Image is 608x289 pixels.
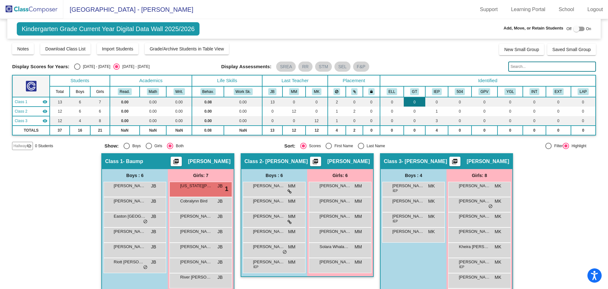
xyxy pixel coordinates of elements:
[381,169,446,182] div: Boys : 4
[110,107,140,116] td: 0.00
[363,97,380,107] td: 0
[529,88,539,95] button: INT
[192,126,224,135] td: 0.08
[200,88,216,95] button: Behav.
[504,47,539,52] span: New Small Group
[166,126,192,135] td: NaN
[218,213,223,220] span: JB
[268,88,276,95] button: JB
[40,43,91,55] button: Download Class List
[449,157,460,166] button: Print Students Details
[497,126,523,135] td: 0
[284,143,295,149] span: Sort:
[410,88,419,95] button: GT
[180,213,212,220] span: [PERSON_NAME]
[328,75,380,86] th: Placement
[546,97,571,107] td: 0
[114,198,145,204] span: [PERSON_NAME]
[262,86,282,97] th: Jodi Baump
[495,274,501,281] span: MK
[380,126,404,135] td: 0
[234,88,253,95] button: Work Sk.
[192,116,224,126] td: 0.00
[472,126,497,135] td: 0
[114,244,145,250] span: [PERSON_NAME] Bear
[262,75,328,86] th: Last Teacher
[546,86,571,97] th: Extrovert
[425,97,448,107] td: 0
[224,116,262,126] td: 0.00
[192,97,224,107] td: 0.08
[80,64,110,69] div: [DATE] - [DATE]
[218,259,223,266] span: JB
[472,86,497,97] th: Good Parent Volunteer
[380,97,404,107] td: 0
[306,86,328,97] th: Misty Krohn
[152,143,162,149] div: Girls
[553,88,564,95] button: EXT
[384,158,402,165] span: Class 3
[253,213,285,220] span: [PERSON_NAME]
[475,4,503,15] a: Support
[307,169,373,182] div: Girls: 6
[180,198,212,204] span: Cobralynn Bird
[497,107,523,116] td: 0
[104,143,280,149] mat-radio-group: Select an option
[90,116,110,126] td: 8
[355,183,362,189] span: MM
[459,183,491,189] span: [PERSON_NAME]
[50,97,70,107] td: 13
[448,126,471,135] td: 0
[552,143,563,149] div: Filter
[12,107,50,116] td: Michelle Miller - Miller
[110,126,140,135] td: NaN
[425,126,448,135] td: 4
[180,228,212,235] span: [PERSON_NAME] Valdonhos-[PERSON_NAME]
[27,143,32,148] mat-icon: visibility_off
[253,198,285,204] span: [PERSON_NAME] [PERSON_NAME]
[472,107,497,116] td: 0
[174,88,185,95] button: Writ.
[380,116,404,126] td: 0
[284,143,459,149] mat-radio-group: Select an option
[12,64,69,69] span: Display Scores for Years:
[50,116,70,126] td: 12
[90,86,110,97] th: Girls
[320,213,351,220] span: [PERSON_NAME]
[70,107,90,116] td: 6
[120,64,149,69] div: [DATE] - [DATE]
[224,107,262,116] td: 0.00
[140,97,167,107] td: 0.00
[404,86,425,97] th: Gifted and Talented
[392,183,424,189] span: [PERSON_NAME]
[523,107,546,116] td: 0
[320,244,351,250] span: Solara Whalawitsa
[488,204,493,209] span: do_not_disturb_alt
[392,228,424,235] span: [PERSON_NAME]
[387,88,397,95] button: ELL
[12,97,50,107] td: Jodi Baump - Baump
[225,184,228,194] span: 1
[140,126,167,135] td: NaN
[571,97,596,107] td: 0
[495,228,501,235] span: MK
[355,244,362,250] span: MM
[180,244,212,250] span: [PERSON_NAME]
[151,213,156,220] span: JB
[571,107,596,116] td: 0
[448,97,471,107] td: 0
[497,116,523,126] td: 0
[552,47,591,52] span: Saved Small Group
[346,116,363,126] td: 0
[448,116,471,126] td: 0
[346,126,363,135] td: 2
[288,213,295,220] span: MM
[143,219,148,224] span: do_not_disturb_alt
[523,116,546,126] td: 0
[306,107,328,116] td: 0
[12,43,34,55] button: Notes
[15,118,27,124] span: Class 3
[70,86,90,97] th: Boys
[554,4,579,15] a: School
[17,46,29,51] span: Notes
